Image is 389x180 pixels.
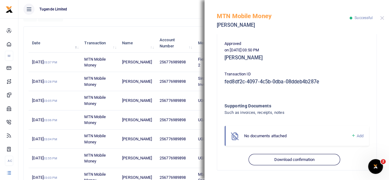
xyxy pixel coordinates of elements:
[351,132,363,139] a: Add
[44,176,57,179] small: 03:03 PM
[160,79,186,84] span: 256776989898
[122,137,152,141] span: [PERSON_NAME]
[44,118,57,122] small: 03:06 PM
[224,55,369,61] h5: [PERSON_NAME]
[6,6,13,13] img: logo-small
[248,154,340,166] button: Download confirmation
[224,109,344,116] h4: Such as invoices, receipts, notes
[6,7,13,11] a: logo-small logo-large logo-large
[244,134,287,138] span: No documents attached
[198,118,215,122] span: UGA667P
[122,175,152,180] span: [PERSON_NAME]
[29,34,81,53] th: Date: activate to sort column descending
[198,76,240,87] span: Sironko Theft Investigations Call Data
[224,71,369,78] p: Transaction ID
[224,47,369,54] p: on [DATE] 03:50 PM
[224,79,369,85] h5: fed8df2c-4097-4c5b-0dba-08ddeb4b287e
[84,114,106,125] span: MTN Mobile Money
[84,57,106,68] span: MTN Mobile Money
[381,159,386,164] span: 2
[122,118,152,122] span: [PERSON_NAME]
[32,60,57,64] span: [DATE]
[156,34,195,53] th: Account Number: activate to sort column ascending
[198,57,239,68] span: Field Support Extension 2
[160,60,186,64] span: 256776989898
[122,60,152,64] span: [PERSON_NAME]
[37,6,70,12] span: Tugende Limited
[122,98,152,103] span: [PERSON_NAME]
[217,12,350,20] h5: MTN Mobile Money
[160,98,186,103] span: 256776989898
[32,156,57,160] span: [DATE]
[224,41,369,47] p: Approved
[355,16,373,20] span: Successful
[44,80,57,83] small: 03:28 PM
[198,137,215,141] span: UGD302B
[81,34,119,53] th: Transaction: activate to sort column ascending
[224,102,344,109] h4: Supporting Documents
[160,118,186,122] span: 256776989898
[84,134,106,144] span: MTN Mobile Money
[119,34,156,53] th: Name: activate to sort column ascending
[32,79,57,84] span: [DATE]
[198,156,236,160] span: UGF002Z UMA560CM
[44,61,57,64] small: 03:37 PM
[5,51,13,61] li: M
[32,175,57,180] span: [DATE]
[32,137,57,141] span: [DATE]
[198,98,215,103] span: UGC313S
[217,22,350,28] h5: [PERSON_NAME]
[44,138,57,141] small: 03:04 PM
[357,134,363,138] span: Add
[380,16,384,20] button: Close
[194,34,245,53] th: Memo: activate to sort column ascending
[84,153,106,164] span: MTN Mobile Money
[84,76,106,87] span: MTN Mobile Money
[84,95,106,106] span: MTN Mobile Money
[32,98,57,103] span: [DATE]
[160,156,186,160] span: 256776989898
[160,137,186,141] span: 256776989898
[32,118,57,122] span: [DATE]
[5,156,13,166] li: Ac
[368,159,383,174] iframe: Intercom live chat
[44,99,57,102] small: 03:05 PM
[122,156,152,160] span: [PERSON_NAME]
[122,79,152,84] span: [PERSON_NAME]
[44,157,57,160] small: 02:55 PM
